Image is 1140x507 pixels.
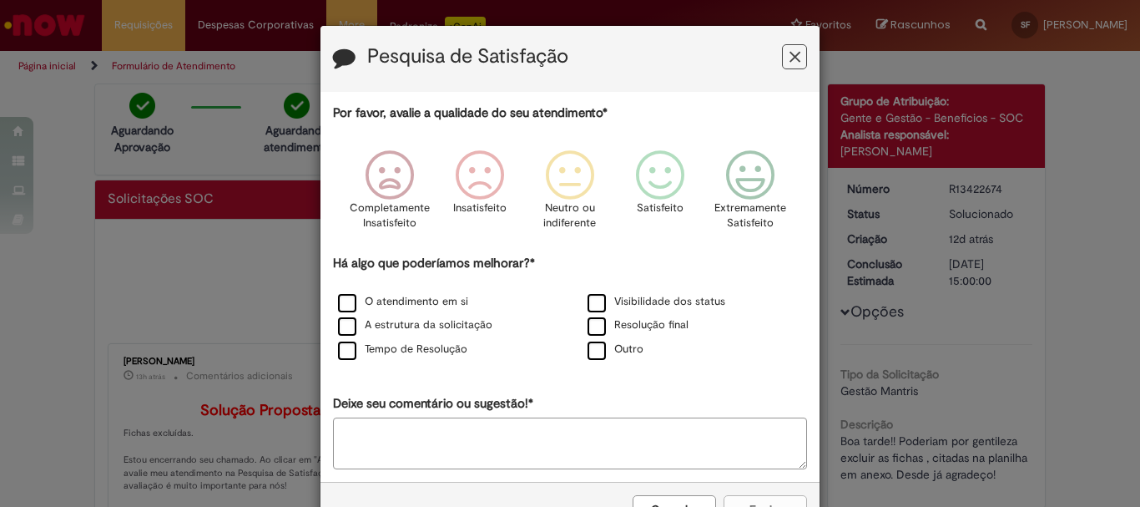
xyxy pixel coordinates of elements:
[367,46,568,68] label: Pesquisa de Satisfação
[540,200,600,231] p: Neutro ou indiferente
[588,294,725,310] label: Visibilidade dos status
[588,342,643,357] label: Outro
[708,138,793,252] div: Extremamente Satisfeito
[527,138,613,252] div: Neutro ou indiferente
[338,294,468,310] label: O atendimento em si
[350,200,430,231] p: Completamente Insatisfeito
[333,395,533,413] label: Deixe seu comentário ou sugestão!*
[437,138,522,252] div: Insatisfeito
[453,200,507,216] p: Insatisfeito
[333,255,807,363] div: Há algo que poderíamos melhorar?*
[333,104,608,122] label: Por favor, avalie a qualidade do seu atendimento*
[637,200,683,216] p: Satisfeito
[588,317,689,333] label: Resolução final
[346,138,431,252] div: Completamente Insatisfeito
[714,200,786,231] p: Extremamente Satisfeito
[618,138,703,252] div: Satisfeito
[338,342,467,357] label: Tempo de Resolução
[338,317,492,333] label: A estrutura da solicitação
